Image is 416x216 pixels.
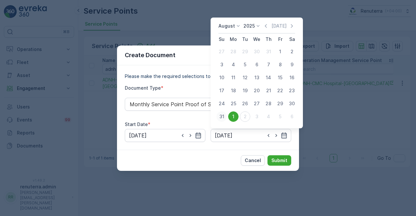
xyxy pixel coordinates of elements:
[125,73,291,80] p: Please make the required selections to create your document.
[263,85,274,96] div: 21
[271,23,287,29] p: [DATE]
[263,33,274,45] th: Thursday
[263,59,274,70] div: 7
[287,59,297,70] div: 9
[228,72,239,83] div: 11
[252,111,262,122] div: 3
[227,33,239,45] th: Monday
[275,85,285,96] div: 22
[252,46,262,57] div: 30
[125,85,161,91] label: Document Type
[263,98,274,109] div: 28
[216,46,227,57] div: 27
[228,98,239,109] div: 25
[240,46,250,57] div: 29
[286,33,298,45] th: Saturday
[287,72,297,83] div: 16
[275,46,285,57] div: 1
[271,157,287,164] p: Submit
[275,72,285,83] div: 15
[216,59,227,70] div: 3
[275,59,285,70] div: 8
[218,23,235,29] p: August
[275,98,285,109] div: 29
[211,129,291,142] input: dd/mm/yyyy
[240,111,250,122] div: 2
[263,72,274,83] div: 14
[240,72,250,83] div: 12
[240,59,250,70] div: 5
[252,98,262,109] div: 27
[243,23,255,29] p: 2025
[216,111,227,122] div: 31
[274,33,286,45] th: Friday
[263,46,274,57] div: 31
[252,85,262,96] div: 20
[240,85,250,96] div: 19
[228,85,239,96] div: 18
[252,72,262,83] div: 13
[241,155,265,166] button: Cancel
[125,51,175,60] p: Create Document
[240,98,250,109] div: 26
[228,59,239,70] div: 4
[287,98,297,109] div: 30
[245,157,261,164] p: Cancel
[216,72,227,83] div: 10
[216,85,227,96] div: 17
[287,111,297,122] div: 6
[251,33,263,45] th: Wednesday
[267,155,291,166] button: Submit
[239,33,251,45] th: Tuesday
[228,46,239,57] div: 28
[125,121,148,127] label: Start Date
[287,85,297,96] div: 23
[125,129,205,142] input: dd/mm/yyyy
[287,46,297,57] div: 2
[252,59,262,70] div: 6
[263,111,274,122] div: 4
[216,33,227,45] th: Sunday
[275,111,285,122] div: 5
[216,98,227,109] div: 24
[228,111,239,122] div: 1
